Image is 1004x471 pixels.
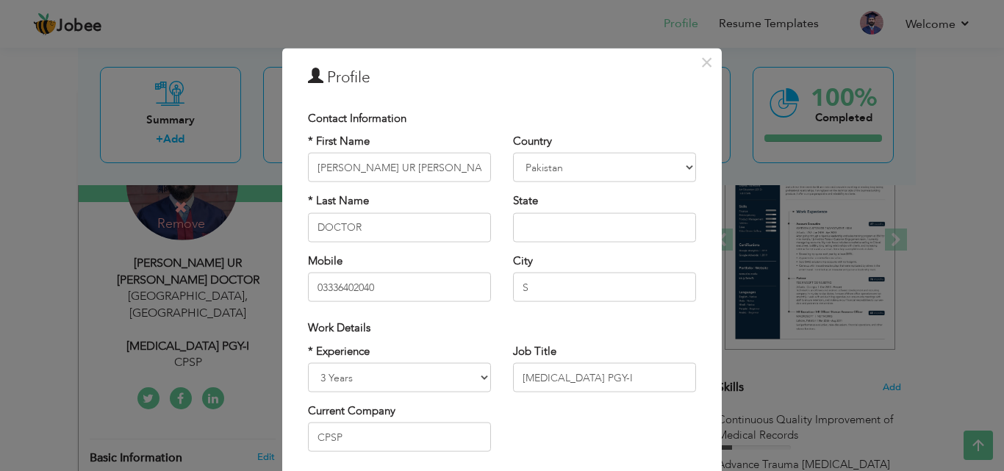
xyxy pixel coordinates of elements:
[308,66,696,88] h3: Profile
[513,134,552,149] label: Country
[308,320,370,335] span: Work Details
[513,343,556,359] label: Job Title
[308,193,369,209] label: * Last Name
[308,110,406,125] span: Contact Information
[513,193,538,209] label: State
[308,343,370,359] label: * Experience
[700,48,713,75] span: ×
[308,134,370,149] label: * First Name
[308,403,395,419] label: Current Company
[513,253,533,268] label: City
[308,253,343,268] label: Mobile
[695,50,718,73] button: Close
